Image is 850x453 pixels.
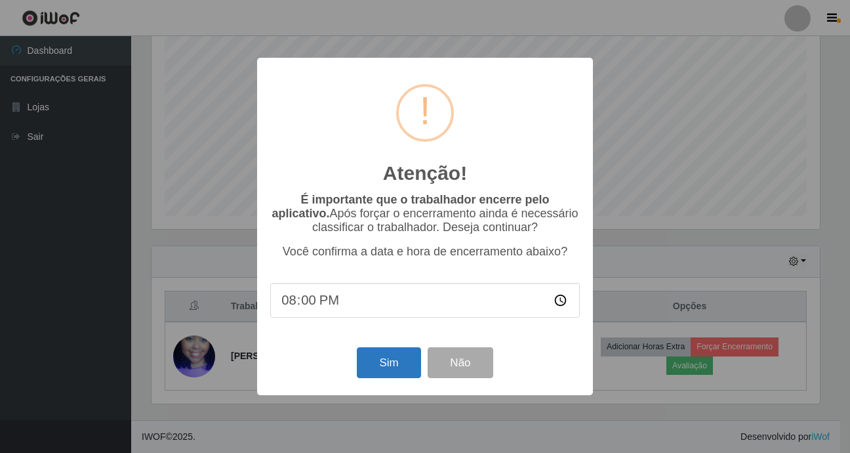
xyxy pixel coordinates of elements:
h2: Atenção! [383,162,467,185]
p: Após forçar o encerramento ainda é necessário classificar o trabalhador. Deseja continuar? [270,193,580,234]
button: Não [428,347,493,378]
b: É importante que o trabalhador encerre pelo aplicativo. [272,193,549,220]
button: Sim [357,347,420,378]
p: Você confirma a data e hora de encerramento abaixo? [270,245,580,259]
